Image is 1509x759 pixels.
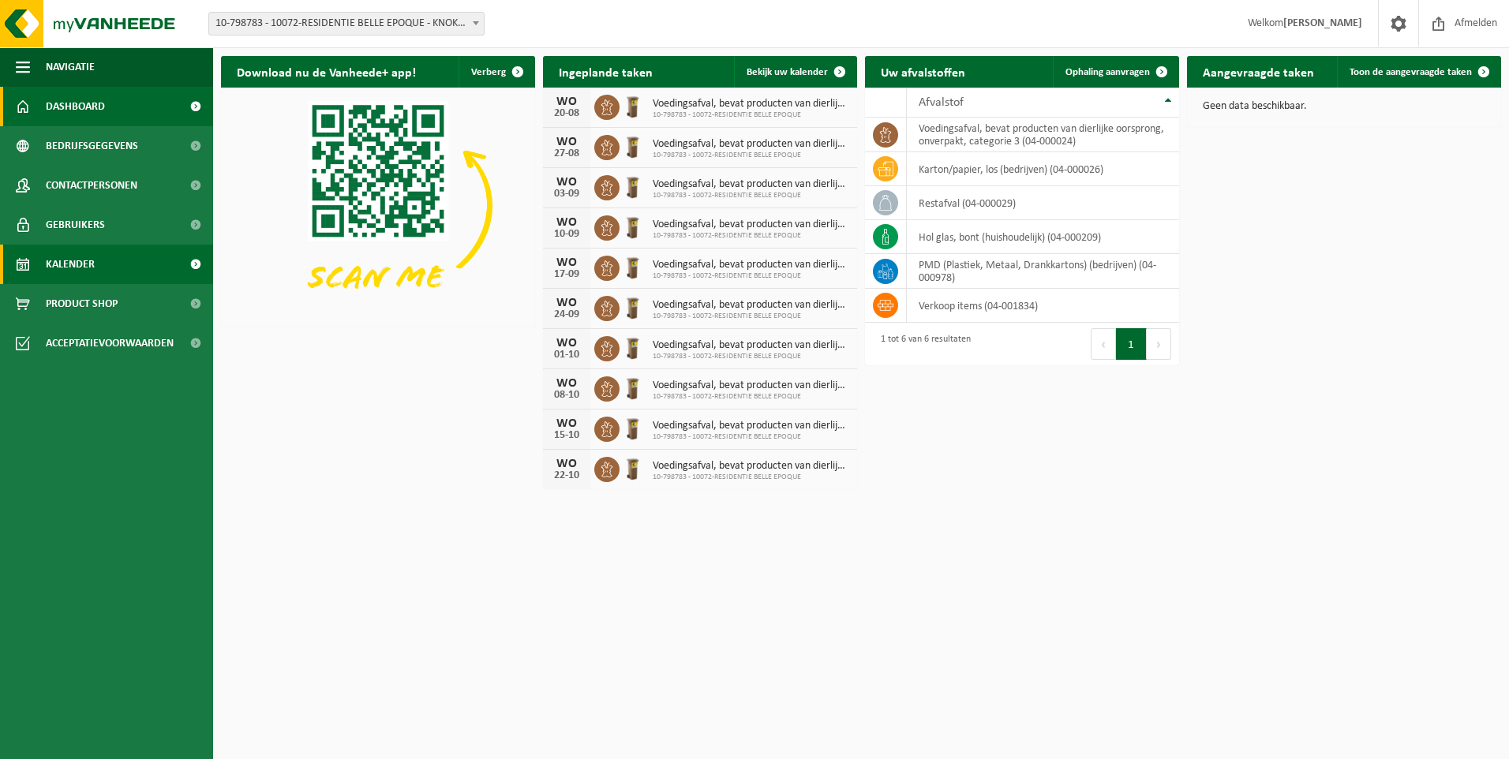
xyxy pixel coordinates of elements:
[46,166,137,205] span: Contactpersonen
[653,432,849,442] span: 10-798783 - 10072-RESIDENTIE BELLE EPOQUE
[1091,328,1116,360] button: Previous
[747,67,828,77] span: Bekijk uw kalender
[551,95,582,108] div: WO
[653,271,849,281] span: 10-798783 - 10072-RESIDENTIE BELLE EPOQUE
[46,87,105,126] span: Dashboard
[1337,56,1500,88] a: Toon de aangevraagde taken
[653,299,849,312] span: Voedingsafval, bevat producten van dierlijke oorsprong, onverpakt, categorie 3
[907,254,1179,289] td: PMD (Plastiek, Metaal, Drankkartons) (bedrijven) (04-000978)
[551,309,582,320] div: 24-09
[1283,17,1362,29] strong: [PERSON_NAME]
[653,138,849,151] span: Voedingsafval, bevat producten van dierlijke oorsprong, onverpakt, categorie 3
[551,337,582,350] div: WO
[46,284,118,323] span: Product Shop
[653,420,849,432] span: Voedingsafval, bevat producten van dierlijke oorsprong, onverpakt, categorie 3
[551,417,582,430] div: WO
[543,56,668,87] h2: Ingeplande taken
[620,454,646,481] img: WB-0140-HPE-BN-01
[653,473,849,482] span: 10-798783 - 10072-RESIDENTIE BELLE EPOQUE
[471,67,506,77] span: Verberg
[653,191,849,200] span: 10-798783 - 10072-RESIDENTIE BELLE EPOQUE
[919,96,964,109] span: Afvalstof
[907,118,1179,152] td: voedingsafval, bevat producten van dierlijke oorsprong, onverpakt, categorie 3 (04-000024)
[873,327,971,361] div: 1 tot 6 van 6 resultaten
[551,430,582,441] div: 15-10
[221,56,432,87] h2: Download nu de Vanheede+ app!
[551,136,582,148] div: WO
[551,269,582,280] div: 17-09
[653,110,849,120] span: 10-798783 - 10072-RESIDENTIE BELLE EPOQUE
[653,352,849,361] span: 10-798783 - 10072-RESIDENTIE BELLE EPOQUE
[551,216,582,229] div: WO
[907,152,1179,186] td: karton/papier, los (bedrijven) (04-000026)
[653,379,849,392] span: Voedingsafval, bevat producten van dierlijke oorsprong, onverpakt, categorie 3
[1147,328,1171,360] button: Next
[551,256,582,269] div: WO
[551,470,582,481] div: 22-10
[551,189,582,200] div: 03-09
[653,392,849,402] span: 10-798783 - 10072-RESIDENTIE BELLE EPOQUE
[653,460,849,473] span: Voedingsafval, bevat producten van dierlijke oorsprong, onverpakt, categorie 3
[551,148,582,159] div: 27-08
[620,213,646,240] img: WB-0140-HPE-BN-01
[734,56,856,88] a: Bekijk uw kalender
[46,47,95,87] span: Navigatie
[1065,67,1150,77] span: Ophaling aanvragen
[620,294,646,320] img: WB-0140-HPE-BN-01
[653,259,849,271] span: Voedingsafval, bevat producten van dierlijke oorsprong, onverpakt, categorie 3
[620,334,646,361] img: WB-0140-HPE-BN-01
[653,219,849,231] span: Voedingsafval, bevat producten van dierlijke oorsprong, onverpakt, categorie 3
[551,390,582,401] div: 08-10
[907,220,1179,254] td: hol glas, bont (huishoudelijk) (04-000209)
[46,126,138,166] span: Bedrijfsgegevens
[653,339,849,352] span: Voedingsafval, bevat producten van dierlijke oorsprong, onverpakt, categorie 3
[221,88,535,323] img: Download de VHEPlus App
[209,13,484,35] span: 10-798783 - 10072-RESIDENTIE BELLE EPOQUE - KNOKKE
[551,229,582,240] div: 10-09
[46,205,105,245] span: Gebruikers
[653,151,849,160] span: 10-798783 - 10072-RESIDENTIE BELLE EPOQUE
[907,186,1179,220] td: restafval (04-000029)
[620,414,646,441] img: WB-0140-HPE-BN-01
[620,92,646,119] img: WB-0140-HPE-BN-01
[620,253,646,280] img: WB-0140-HPE-BN-01
[1116,328,1147,360] button: 1
[653,178,849,191] span: Voedingsafval, bevat producten van dierlijke oorsprong, onverpakt, categorie 3
[907,289,1179,323] td: verkoop items (04-001834)
[551,297,582,309] div: WO
[865,56,981,87] h2: Uw afvalstoffen
[620,374,646,401] img: WB-0140-HPE-BN-01
[551,350,582,361] div: 01-10
[620,133,646,159] img: WB-0140-HPE-BN-01
[46,245,95,284] span: Kalender
[551,377,582,390] div: WO
[620,173,646,200] img: WB-0140-HPE-BN-01
[653,231,849,241] span: 10-798783 - 10072-RESIDENTIE BELLE EPOQUE
[459,56,534,88] button: Verberg
[1053,56,1178,88] a: Ophaling aanvragen
[653,98,849,110] span: Voedingsafval, bevat producten van dierlijke oorsprong, onverpakt, categorie 3
[1203,101,1485,112] p: Geen data beschikbaar.
[46,323,174,363] span: Acceptatievoorwaarden
[1187,56,1330,87] h2: Aangevraagde taken
[208,12,485,36] span: 10-798783 - 10072-RESIDENTIE BELLE EPOQUE - KNOKKE
[653,312,849,321] span: 10-798783 - 10072-RESIDENTIE BELLE EPOQUE
[551,176,582,189] div: WO
[1350,67,1472,77] span: Toon de aangevraagde taken
[551,108,582,119] div: 20-08
[551,458,582,470] div: WO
